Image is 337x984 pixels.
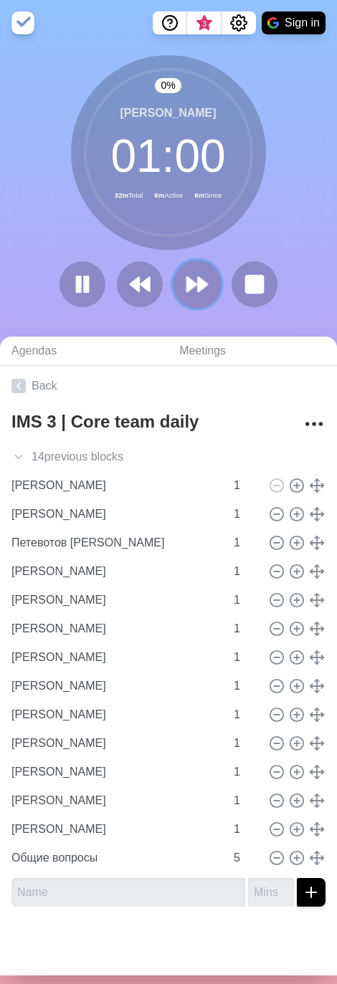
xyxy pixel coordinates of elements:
input: Mins [228,844,262,872]
input: Mins [228,500,262,529]
input: Mins [228,557,262,586]
input: Name [6,529,225,557]
input: Mins [228,586,262,614]
input: Mins [228,643,262,672]
input: Name [6,557,225,586]
input: Name [6,758,225,786]
span: 3 [199,18,210,29]
span: s [118,448,123,466]
input: Name [6,586,225,614]
input: Name [6,614,225,643]
button: What’s new [187,11,222,34]
a: Meetings [168,337,337,366]
input: Mins [228,529,262,557]
input: Name [6,700,225,729]
button: More [300,410,328,438]
input: Name [6,500,225,529]
input: Name [6,815,225,844]
input: Mins [228,786,262,815]
input: Mins [228,614,262,643]
input: Mins [228,700,262,729]
input: Name [6,786,225,815]
input: Name [6,672,225,700]
button: Help [153,11,187,34]
input: Name [6,471,225,500]
input: Mins [228,815,262,844]
input: Mins [228,729,262,758]
input: Name [6,643,225,672]
input: Name [11,878,245,907]
input: Mins [248,878,294,907]
img: timeblocks logo [11,11,34,34]
img: google logo [267,17,279,29]
input: Mins [228,672,262,700]
input: Name [6,844,225,872]
button: Settings [222,11,256,34]
button: Sign in [262,11,326,34]
input: Name [6,729,225,758]
input: Mins [228,758,262,786]
input: Mins [228,471,262,500]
